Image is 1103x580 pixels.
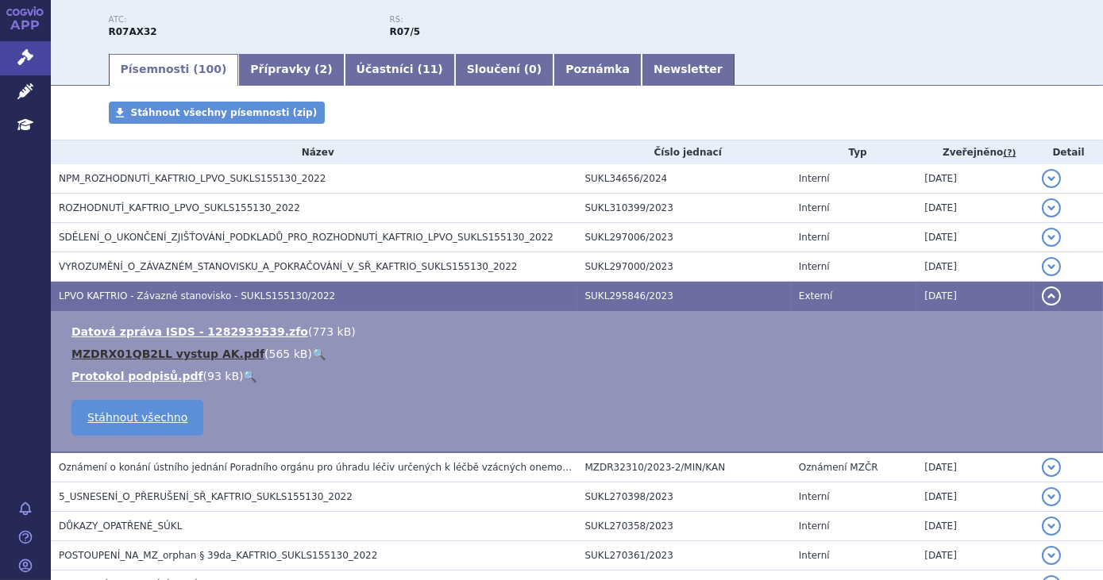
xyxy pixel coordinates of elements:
[59,550,377,561] span: POSTOUPENÍ_NA_MZ_orphan § 39da_KAFTRIO_SUKLS155130_2022
[1003,148,1016,159] abbr: (?)
[1042,198,1061,217] button: detail
[422,63,438,75] span: 11
[1042,228,1061,247] button: detail
[51,140,577,164] th: Název
[71,325,308,338] a: Datová zpráva ISDS - 1282939539.zfo
[916,541,1034,570] td: [DATE]
[109,54,239,86] a: Písemnosti (100)
[577,482,791,512] td: SUKL270398/2023
[916,512,1034,541] td: [DATE]
[59,491,353,502] span: 5_USNESENÍ_O_PŘERUŠENÍ_SŘ_KAFTRIO_SUKLS155130_2022
[529,63,537,75] span: 0
[1042,517,1061,536] button: detail
[577,140,791,164] th: Číslo jednací
[642,54,735,86] a: Newsletter
[207,370,239,382] span: 93 kB
[577,541,791,570] td: SUKL270361/2023
[799,232,830,243] span: Interní
[59,520,182,532] span: DŮKAZY_OPATŘENÉ_SÚKL
[71,400,203,436] a: Stáhnout všechno
[1042,169,1061,188] button: detail
[390,15,655,25] p: RS:
[577,452,791,482] td: MZDR32310/2023-2/MIN/KAN
[916,164,1034,194] td: [DATE]
[799,462,878,473] span: Oznámení MZČR
[390,26,421,37] strong: ivakaftor, tezakaftor a elexakaftor
[109,15,374,25] p: ATC:
[916,194,1034,223] td: [DATE]
[59,232,553,243] span: SDĚLENÍ_O_UKONČENÍ_ZJIŠŤOVÁNÍ_PODKLADŮ_PRO_ROZHODNUTÍ_KAFTRIO_LPVO_SUKLS155130_2022
[71,370,203,382] a: Protokol podpisů.pdf
[916,282,1034,311] td: [DATE]
[345,54,455,86] a: Účastníci (11)
[799,290,832,302] span: Externí
[799,550,830,561] span: Interní
[799,520,830,532] span: Interní
[59,261,517,272] span: VYROZUMĚNÍ_O_ZÁVAZNÉM_STANOVISKU_A_POKRAČOVÁNÍ_V_SŘ_KAFTRIO_SUKLS155130_2022
[109,26,157,37] strong: IVAKAFTOR, TEZAKAFTOR A ELEXAKAFTOR
[59,290,335,302] span: LPVO KAFTRIO - Závazné stanovisko - SUKLS155130/2022
[916,482,1034,512] td: [DATE]
[916,223,1034,252] td: [DATE]
[916,140,1034,164] th: Zveřejněno
[577,164,791,194] td: SUKL34656/2024
[916,452,1034,482] td: [DATE]
[59,462,654,473] span: Oznámení o konání ústního jednání Poradního orgánu pro úhradu léčiv určených k léčbě vzácných one...
[238,54,344,86] a: Přípravky (2)
[319,63,327,75] span: 2
[1042,458,1061,477] button: detail
[577,282,791,311] td: SUKL295846/2023
[71,368,1087,384] li: ( )
[1042,286,1061,305] button: detail
[109,102,326,124] a: Stáhnout všechny písemnosti (zip)
[1042,546,1061,565] button: detail
[199,63,222,75] span: 100
[71,346,1087,362] li: ( )
[71,324,1087,340] li: ( )
[59,173,326,184] span: NPM_ROZHODNUTÍ_KAFTRIO_LPVO_SUKLS155130_2022
[799,202,830,213] span: Interní
[799,491,830,502] span: Interní
[553,54,642,86] a: Poznámka
[71,348,264,360] a: MZDRX01QB2LL vystup AK.pdf
[1034,140,1103,164] th: Detail
[59,202,300,213] span: ROZHODNUTÍ_KAFTRIO_LPVO_SUKLS155130_2022
[799,173,830,184] span: Interní
[312,348,326,360] a: 🔍
[1042,487,1061,506] button: detail
[577,223,791,252] td: SUKL297006/2023
[577,194,791,223] td: SUKL310399/2023
[269,348,308,360] span: 565 kB
[799,261,830,272] span: Interní
[791,140,916,164] th: Typ
[577,512,791,541] td: SUKL270358/2023
[455,54,553,86] a: Sloučení (0)
[577,252,791,282] td: SUKL297000/2023
[312,325,351,338] span: 773 kB
[131,107,318,118] span: Stáhnout všechny písemnosti (zip)
[243,370,256,382] a: 🔍
[916,252,1034,282] td: [DATE]
[1042,257,1061,276] button: detail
